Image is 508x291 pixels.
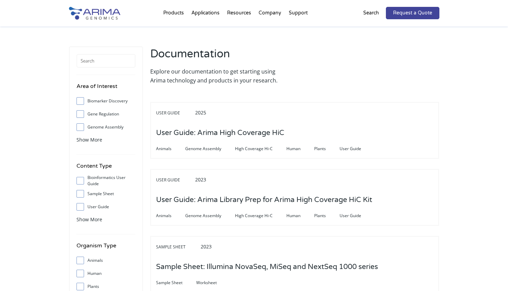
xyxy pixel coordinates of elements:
[76,202,135,212] label: User Guide
[386,7,439,19] a: Request a Quote
[201,243,212,250] span: 2023
[76,161,135,176] h4: Content Type
[76,82,135,96] h4: Area of Interest
[156,176,194,184] span: User Guide
[156,145,185,153] span: Animals
[185,145,235,153] span: Genome Assembly
[156,279,196,287] span: Sample Sheet
[76,109,135,119] label: Gene Regulation
[363,9,379,18] p: Search
[76,268,135,279] label: Human
[156,129,284,137] a: User Guide: Arima High Coverage HiC
[156,243,199,251] span: Sample Sheet
[76,54,135,68] input: Search
[314,212,340,220] span: Plants
[156,256,378,278] h3: Sample Sheet: Illumina NovaSeq, MiSeq and NextSeq 1000 series
[76,241,135,255] h4: Organism Type
[235,145,286,153] span: High Coverage Hi-C
[340,145,375,153] span: User Guide
[76,96,135,106] label: Biomarker Discovery
[76,136,102,143] span: Show More
[156,122,284,144] h3: User Guide: Arima High Coverage HiC
[286,212,314,220] span: Human
[314,145,340,153] span: Plants
[196,279,231,287] span: Worksheet
[150,46,291,67] h2: Documentation
[185,212,235,220] span: Genome Assembly
[76,216,102,223] span: Show More
[76,189,135,199] label: Sample Sheet
[286,145,314,153] span: Human
[76,176,135,186] label: Bioinformatics User Guide
[150,67,291,85] p: Explore our documentation to get starting using Arima technology and products in your research.
[156,263,378,271] a: Sample Sheet: Illumina NovaSeq, MiSeq and NextSeq 1000 series
[156,212,185,220] span: Animals
[69,7,120,20] img: Arima-Genomics-logo
[156,109,194,117] span: User Guide
[76,122,135,132] label: Genome Assembly
[235,212,286,220] span: High Coverage Hi-C
[195,176,206,183] span: 2023
[76,255,135,266] label: Animals
[340,212,375,220] span: User Guide
[195,109,206,116] span: 2025
[156,189,372,211] h3: User Guide: Arima Library Prep for Arima High Coverage HiC Kit
[156,196,372,204] a: User Guide: Arima Library Prep for Arima High Coverage HiC Kit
